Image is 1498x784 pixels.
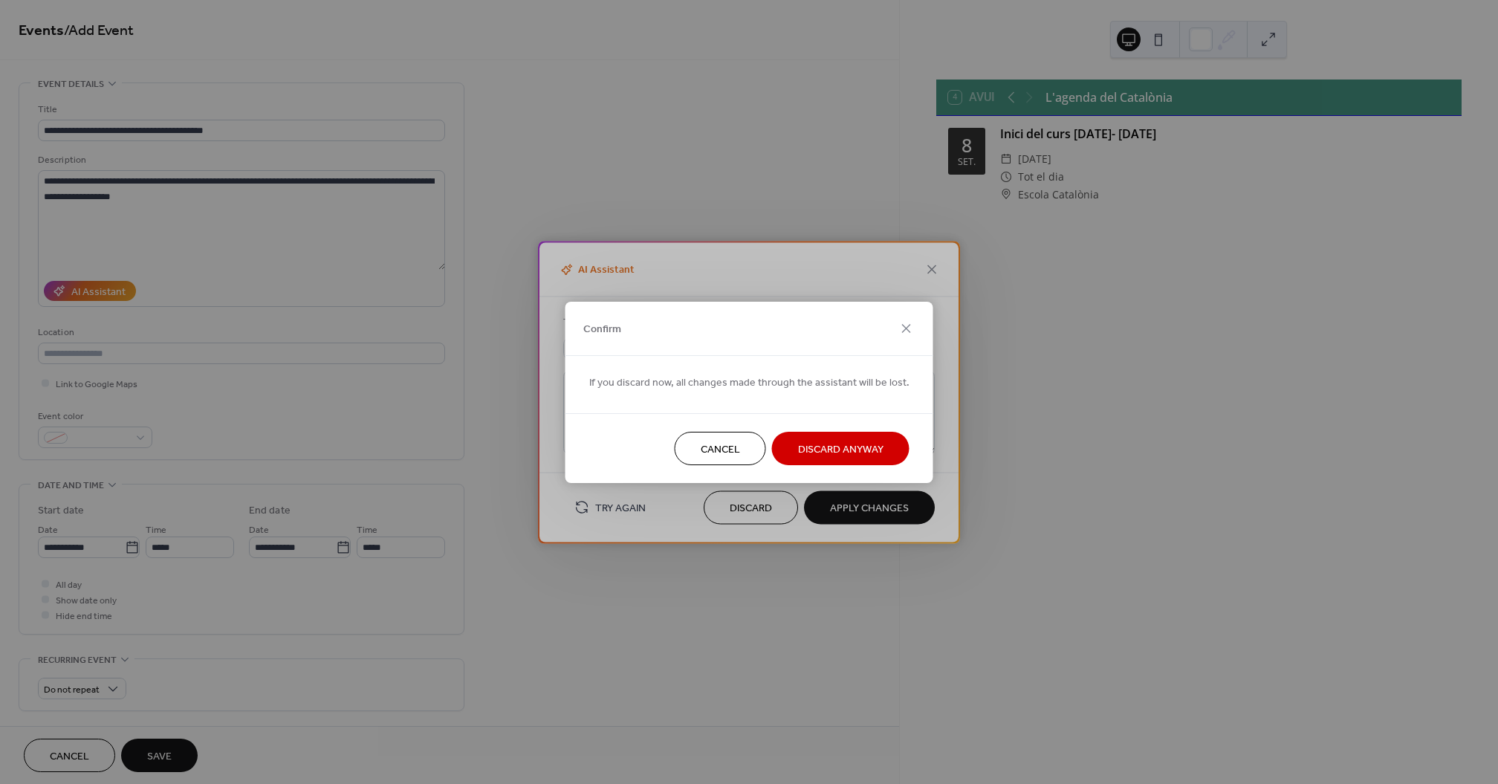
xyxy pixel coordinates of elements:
[589,375,909,390] span: If you discard now, all changes made through the assistant will be lost.
[675,432,766,465] button: Cancel
[772,432,909,465] button: Discard Anyway
[701,441,740,457] span: Cancel
[798,441,883,457] span: Discard Anyway
[583,322,621,337] span: Confirm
